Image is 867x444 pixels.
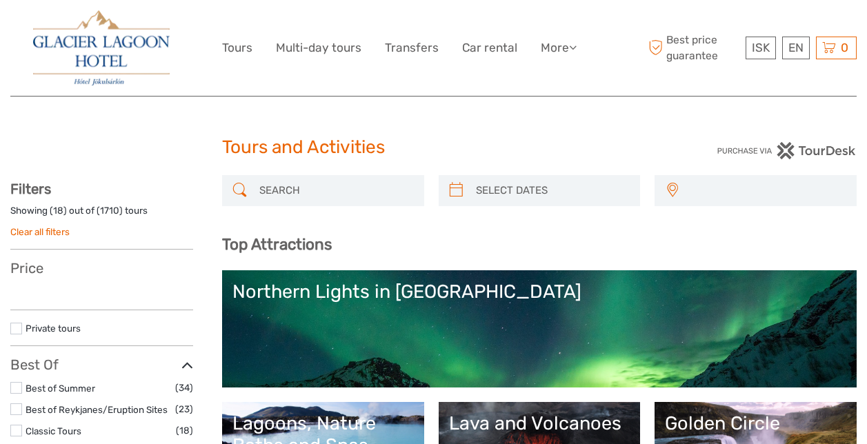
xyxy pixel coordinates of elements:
[839,41,850,54] span: 0
[26,404,168,415] a: Best of Reykjanes/Eruption Sites
[53,204,63,217] label: 18
[717,142,857,159] img: PurchaseViaTourDesk.png
[10,260,193,276] h3: Price
[222,137,646,159] h1: Tours and Activities
[449,412,630,434] div: Lava and Volcanoes
[645,32,742,63] span: Best price guarantee
[752,41,770,54] span: ISK
[385,38,439,58] a: Transfers
[222,38,252,58] a: Tours
[222,235,332,254] b: Top Attractions
[10,204,193,225] div: Showing ( ) out of ( ) tours
[175,401,193,417] span: (23)
[175,380,193,396] span: (34)
[541,38,577,58] a: More
[26,383,95,394] a: Best of Summer
[665,412,846,434] div: Golden Circle
[10,356,193,373] h3: Best Of
[100,204,119,217] label: 1710
[254,179,417,203] input: SEARCH
[232,281,846,303] div: Northern Lights in [GEOGRAPHIC_DATA]
[10,226,70,237] a: Clear all filters
[470,179,634,203] input: SELECT DATES
[10,181,51,197] strong: Filters
[176,423,193,438] span: (18)
[782,37,810,59] div: EN
[33,10,170,85] img: 2790-86ba44ba-e5e5-4a53-8ab7-28051417b7bc_logo_big.jpg
[232,281,846,377] a: Northern Lights in [GEOGRAPHIC_DATA]
[26,425,81,436] a: Classic Tours
[462,38,517,58] a: Car rental
[276,38,361,58] a: Multi-day tours
[26,323,81,334] a: Private tours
